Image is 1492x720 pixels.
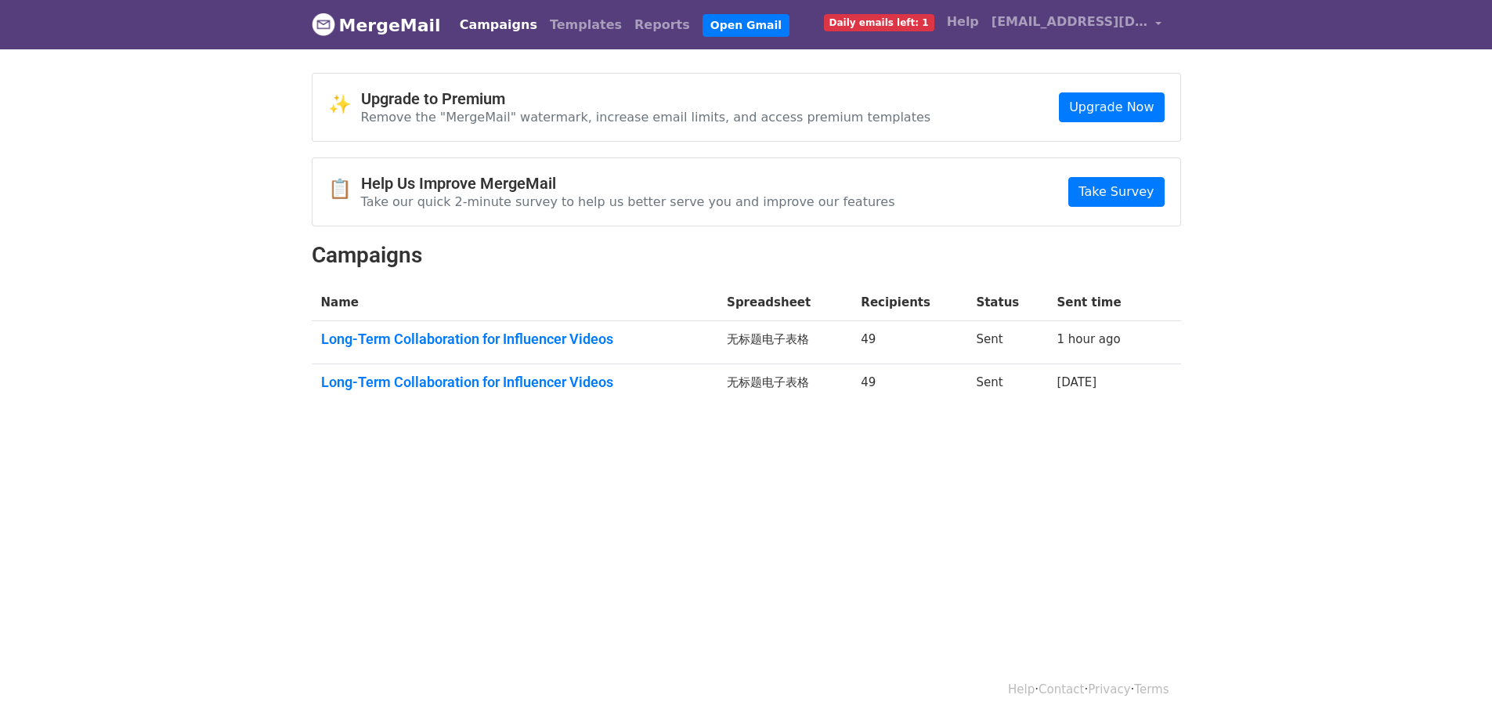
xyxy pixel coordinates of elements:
[966,321,1047,364] td: Sent
[1039,682,1084,696] a: Contact
[1059,92,1164,122] a: Upgrade Now
[966,284,1047,321] th: Status
[985,6,1169,43] a: [EMAIL_ADDRESS][DOMAIN_NAME]
[992,13,1148,31] span: [EMAIL_ADDRESS][DOMAIN_NAME]
[312,242,1181,269] h2: Campaigns
[361,174,895,193] h4: Help Us Improve MergeMail
[453,9,544,41] a: Campaigns
[851,364,966,406] td: 49
[1088,682,1130,696] a: Privacy
[851,321,966,364] td: 49
[851,284,966,321] th: Recipients
[1008,682,1035,696] a: Help
[941,6,985,38] a: Help
[312,9,441,42] a: MergeMail
[628,9,696,41] a: Reports
[328,178,361,201] span: 📋
[328,93,361,116] span: ✨
[818,6,941,38] a: Daily emails left: 1
[321,374,709,391] a: Long-Term Collaboration for Influencer Videos
[1068,177,1164,207] a: Take Survey
[717,321,851,364] td: 无标题电子表格
[717,284,851,321] th: Spreadsheet
[1047,284,1156,321] th: Sent time
[1057,332,1120,346] a: 1 hour ago
[966,364,1047,406] td: Sent
[703,14,789,37] a: Open Gmail
[717,364,851,406] td: 无标题电子表格
[544,9,628,41] a: Templates
[312,284,718,321] th: Name
[1134,682,1169,696] a: Terms
[361,89,931,108] h4: Upgrade to Premium
[824,14,934,31] span: Daily emails left: 1
[1057,375,1096,389] a: [DATE]
[361,194,895,210] p: Take our quick 2-minute survey to help us better serve you and improve our features
[312,13,335,36] img: MergeMail logo
[321,331,709,348] a: Long-Term Collaboration for Influencer Videos
[361,109,931,125] p: Remove the "MergeMail" watermark, increase email limits, and access premium templates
